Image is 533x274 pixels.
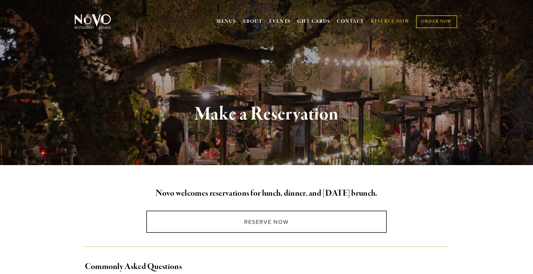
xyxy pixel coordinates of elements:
[195,102,338,126] strong: Make a Reservation
[416,15,457,28] a: ORDER NOW
[146,211,387,233] a: Reserve Now
[216,18,236,25] a: MENUS
[85,260,448,273] h2: Commonly Asked Questions
[73,14,112,29] img: Novo Restaurant &amp; Lounge
[371,16,410,27] a: RESERVE NOW
[85,187,448,200] h2: Novo welcomes reservations for lunch, dinner, and [DATE] brunch.
[297,16,330,27] a: GIFT CARDS
[242,18,263,25] a: ABOUT
[337,16,364,27] a: CONTACT
[269,18,291,25] a: EVENTS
